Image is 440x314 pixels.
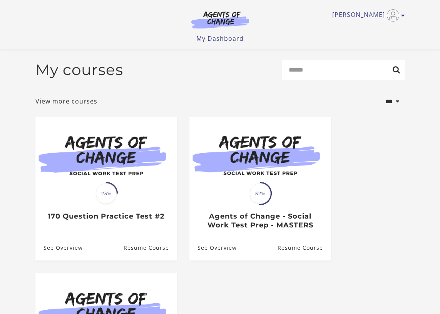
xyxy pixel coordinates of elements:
[189,235,237,261] a: Agents of Change - Social Work Test Prep - MASTERS: See Overview
[332,9,401,22] a: Toggle menu
[196,34,244,43] a: My Dashboard
[35,97,97,106] a: View more courses
[183,11,257,28] img: Agents of Change Logo
[96,183,117,204] span: 25%
[35,61,123,79] h2: My courses
[123,235,177,261] a: 170 Question Practice Test #2: Resume Course
[250,183,271,204] span: 52%
[35,235,83,261] a: 170 Question Practice Test #2: See Overview
[277,235,331,261] a: Agents of Change - Social Work Test Prep - MASTERS: Resume Course
[43,212,169,221] h3: 170 Question Practice Test #2
[197,212,323,229] h3: Agents of Change - Social Work Test Prep - MASTERS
